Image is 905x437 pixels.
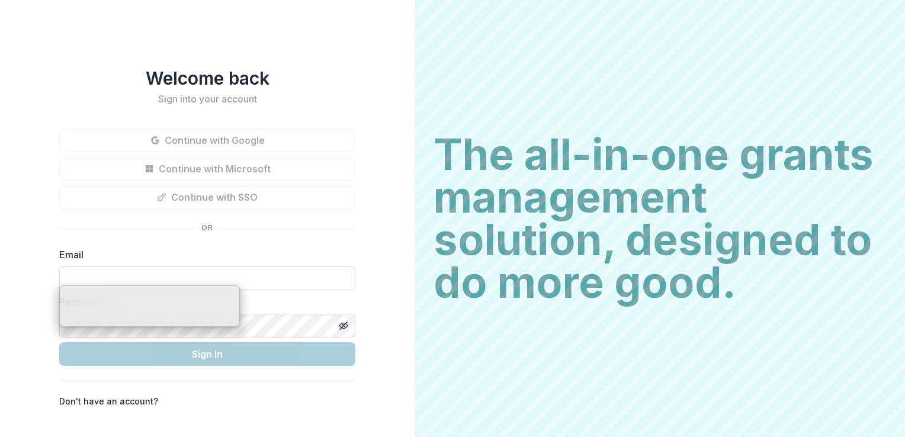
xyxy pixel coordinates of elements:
[59,185,355,209] button: Continue with SSO
[59,395,158,407] p: Don't have an account?
[59,68,355,89] h1: Welcome back
[59,94,355,105] h2: Sign into your account
[59,342,355,366] button: Sign In
[59,128,355,152] button: Continue with Google
[334,316,353,335] button: Toggle password visibility
[59,157,355,181] button: Continue with Microsoft
[59,248,348,262] label: Email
